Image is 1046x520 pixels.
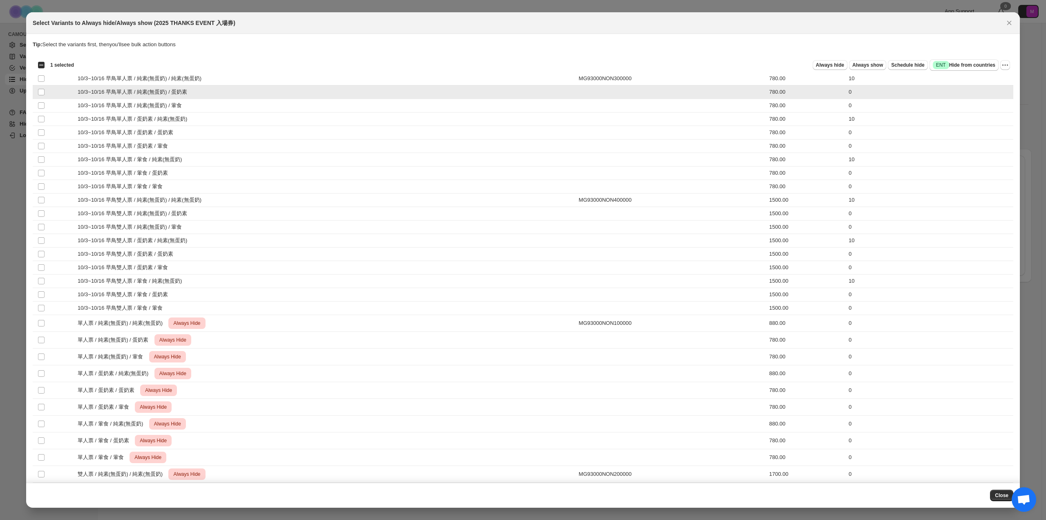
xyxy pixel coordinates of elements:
[576,466,767,483] td: MG93000NON200000
[767,194,846,207] td: 1500.00
[133,452,163,462] span: Always Hide
[990,490,1013,501] button: Close
[767,302,846,315] td: 1500.00
[576,315,767,332] td: MG93000NON100000
[78,128,178,137] span: 10/3~10/16 早鳥單人票 / 蛋奶素 / 蛋奶素
[846,99,1013,113] td: 0
[846,432,1013,449] td: 0
[891,62,924,68] span: Schedule hide
[846,153,1013,167] td: 10
[767,248,846,261] td: 1500.00
[78,453,128,461] span: 單人票 / 葷食 / 葷食
[767,86,846,99] td: 780.00
[767,153,846,167] td: 780.00
[138,402,168,412] span: Always Hide
[767,180,846,194] td: 780.00
[846,332,1013,349] td: 0
[33,19,235,27] h2: Select Variants to Always hide/Always show (2025 THANKS EVENT 入場券)
[767,126,846,140] td: 780.00
[846,349,1013,365] td: 0
[846,194,1013,207] td: 10
[846,466,1013,483] td: 0
[846,288,1013,302] td: 0
[78,250,178,258] span: 10/3~10/16 早鳥雙人票 / 蛋奶素 / 蛋奶素
[813,60,847,70] button: Always hide
[78,420,148,428] span: 單人票 / 葷食 / 純素(無蛋奶)
[1004,17,1015,29] button: Close
[846,449,1013,466] td: 0
[767,275,846,288] td: 1500.00
[152,419,183,429] span: Always Hide
[846,248,1013,261] td: 0
[1012,487,1036,512] div: 打開聊天
[767,449,846,466] td: 780.00
[78,290,172,299] span: 10/3~10/16 早鳥雙人票 / 葷食 / 蛋奶素
[138,436,168,446] span: Always Hide
[767,399,846,416] td: 780.00
[933,61,995,69] span: Hide from countries
[846,113,1013,126] td: 10
[767,416,846,432] td: 880.00
[846,234,1013,248] td: 10
[767,315,846,332] td: 880.00
[995,492,1008,499] span: Close
[767,261,846,275] td: 1500.00
[846,261,1013,275] td: 0
[767,207,846,221] td: 1500.00
[576,194,767,207] td: MG93000NON400000
[50,62,74,68] span: 1 selected
[846,207,1013,221] td: 0
[78,155,186,164] span: 10/3~10/16 早鳥單人票 / 葷食 / 純素(無蛋奶)
[78,470,167,478] span: 雙人票 / 純素(無蛋奶) / 純素(無蛋奶)
[78,101,186,110] span: 10/3~10/16 早鳥單人票 / 純素(無蛋奶) / 葷食
[767,221,846,234] td: 1500.00
[846,302,1013,315] td: 0
[846,399,1013,416] td: 0
[152,352,183,362] span: Always Hide
[767,234,846,248] td: 1500.00
[846,315,1013,332] td: 0
[846,221,1013,234] td: 0
[816,62,844,68] span: Always hide
[767,349,846,365] td: 780.00
[846,86,1013,99] td: 0
[78,209,192,218] span: 10/3~10/16 早鳥雙人票 / 純素(無蛋奶) / 蛋奶素
[78,236,192,245] span: 10/3~10/16 早鳥雙人票 / 蛋奶素 / 純素(無蛋奶)
[846,167,1013,180] td: 0
[767,113,846,126] td: 780.00
[930,59,999,71] button: SuccessENTHide from countries
[767,466,846,483] td: 1700.00
[143,385,174,395] span: Always Hide
[78,319,167,327] span: 單人票 / 純素(無蛋奶) / 純素(無蛋奶)
[846,275,1013,288] td: 10
[78,196,206,204] span: 10/3~10/16 早鳥雙人票 / 純素(無蛋奶) / 純素(無蛋奶)
[78,88,192,96] span: 10/3~10/16 早鳥單人票 / 純素(無蛋奶) / 蛋奶素
[78,169,172,177] span: 10/3~10/16 早鳥單人票 / 葷食 / 蛋奶素
[767,432,846,449] td: 780.00
[767,72,846,86] td: 780.00
[767,332,846,349] td: 780.00
[846,382,1013,399] td: 0
[767,167,846,180] td: 780.00
[33,41,1013,49] p: Select the variants first, then you'll see bulk action buttons
[78,277,186,285] span: 10/3~10/16 早鳥雙人票 / 葷食 / 純素(無蛋奶)
[767,140,846,153] td: 780.00
[78,142,172,150] span: 10/3~10/16 早鳥單人票 / 蛋奶素 / 葷食
[846,140,1013,153] td: 0
[846,180,1013,194] td: 0
[846,72,1013,86] td: 10
[78,353,148,361] span: 單人票 / 純素(無蛋奶) / 葷食
[767,99,846,113] td: 780.00
[888,60,928,70] button: Schedule hide
[78,74,206,83] span: 10/3~10/16 早鳥單人票 / 純素(無蛋奶) / 純素(無蛋奶)
[576,72,767,86] td: MG93000NON300000
[767,365,846,382] td: 880.00
[172,318,202,328] span: Always Hide
[767,382,846,399] td: 780.00
[172,469,202,479] span: Always Hide
[33,41,42,47] strong: Tip:
[78,304,167,312] span: 10/3~10/16 早鳥雙人票 / 葷食 / 葷食
[846,126,1013,140] td: 0
[78,182,167,191] span: 10/3~10/16 早鳥單人票 / 葷食 / 葷食
[78,223,186,231] span: 10/3~10/16 早鳥雙人票 / 純素(無蛋奶) / 葷食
